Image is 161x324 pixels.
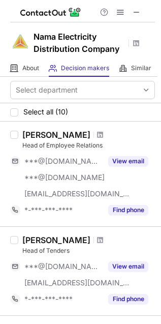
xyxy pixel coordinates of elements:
button: Reveal Button [108,156,148,166]
img: ContactOut v5.3.10 [20,6,81,18]
span: [EMAIL_ADDRESS][DOMAIN_NAME] [24,189,130,198]
span: ***@[DOMAIN_NAME] [24,173,105,182]
button: Reveal Button [108,205,148,215]
span: ***@[DOMAIN_NAME] [24,157,102,166]
h1: Nama Electricity Distribution Company [34,31,125,55]
div: Select department [16,85,78,95]
span: About [22,64,39,72]
img: 1da6ab6f9aecb9b5366334420a0dff84 [10,31,30,51]
div: [PERSON_NAME] [22,235,90,245]
div: [PERSON_NAME] [22,130,90,140]
span: Select all (10) [23,108,68,116]
span: ***@[DOMAIN_NAME] [24,262,102,271]
span: [EMAIL_ADDRESS][DOMAIN_NAME] [24,278,130,287]
div: Head of Tenders [22,246,155,255]
button: Reveal Button [108,261,148,272]
button: Reveal Button [108,294,148,304]
span: Decision makers [61,64,109,72]
span: Similar [131,64,151,72]
div: Head of Employee Relations [22,141,155,150]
